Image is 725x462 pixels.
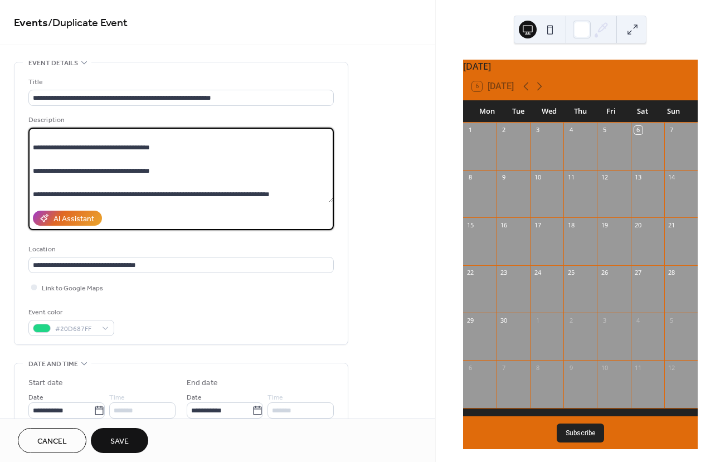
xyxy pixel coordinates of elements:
[567,126,575,134] div: 4
[668,126,676,134] div: 7
[567,363,575,372] div: 9
[533,126,542,134] div: 3
[466,126,475,134] div: 1
[668,173,676,182] div: 14
[600,173,609,182] div: 12
[472,100,503,123] div: Mon
[28,307,112,318] div: Event color
[500,221,508,229] div: 16
[109,392,125,403] span: Time
[533,221,542,229] div: 17
[565,100,596,123] div: Thu
[600,363,609,372] div: 10
[668,221,676,229] div: 21
[634,126,643,134] div: 6
[503,100,534,123] div: Tue
[53,213,94,225] div: AI Assistant
[567,269,575,277] div: 25
[627,100,658,123] div: Sat
[37,436,67,448] span: Cancel
[634,269,643,277] div: 27
[596,100,627,123] div: Fri
[33,211,102,226] button: AI Assistant
[500,316,508,324] div: 30
[28,57,78,69] span: Event details
[533,173,542,182] div: 10
[600,316,609,324] div: 3
[557,424,604,442] button: Subscribe
[466,221,475,229] div: 15
[567,173,575,182] div: 11
[634,316,643,324] div: 4
[668,269,676,277] div: 28
[567,316,575,324] div: 2
[658,100,689,123] div: Sun
[187,377,218,389] div: End date
[533,269,542,277] div: 24
[500,269,508,277] div: 23
[14,12,48,34] a: Events
[634,363,643,372] div: 11
[42,283,103,294] span: Link to Google Maps
[500,363,508,372] div: 7
[600,126,609,134] div: 5
[500,173,508,182] div: 9
[48,12,128,34] span: / Duplicate Event
[500,126,508,134] div: 2
[533,316,542,324] div: 1
[28,358,78,370] span: Date and time
[18,428,86,453] button: Cancel
[600,269,609,277] div: 26
[55,323,96,335] span: #20D687FF
[267,392,283,403] span: Time
[110,436,129,448] span: Save
[28,392,43,403] span: Date
[28,244,332,255] div: Location
[600,221,609,229] div: 19
[187,392,202,403] span: Date
[466,173,475,182] div: 8
[28,377,63,389] div: Start date
[91,428,148,453] button: Save
[28,114,332,126] div: Description
[533,363,542,372] div: 8
[634,221,643,229] div: 20
[466,269,475,277] div: 22
[567,221,575,229] div: 18
[28,76,332,88] div: Title
[466,363,475,372] div: 6
[668,363,676,372] div: 12
[634,173,643,182] div: 13
[466,316,475,324] div: 29
[534,100,565,123] div: Wed
[668,316,676,324] div: 5
[463,60,698,73] div: [DATE]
